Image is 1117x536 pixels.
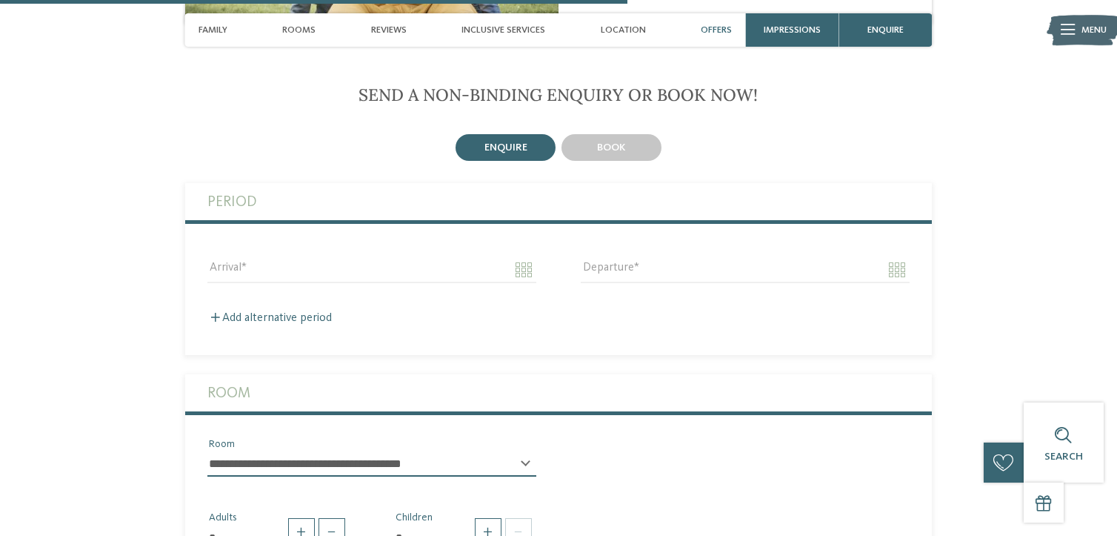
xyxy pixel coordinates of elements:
span: Family [199,24,227,36]
span: Search [1044,451,1083,462]
span: Reviews [371,24,407,36]
label: Room [207,374,910,411]
label: Add alternative period [207,312,332,324]
span: enquire [484,142,527,153]
span: Location [601,24,646,36]
span: book [597,142,625,153]
span: Send a non-binding enquiry or book now! [359,84,758,105]
span: Impressions [764,24,821,36]
span: Offers [701,24,732,36]
label: Period [207,183,910,220]
span: enquire [867,24,904,36]
span: Rooms [282,24,316,36]
span: Inclusive services [461,24,545,36]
